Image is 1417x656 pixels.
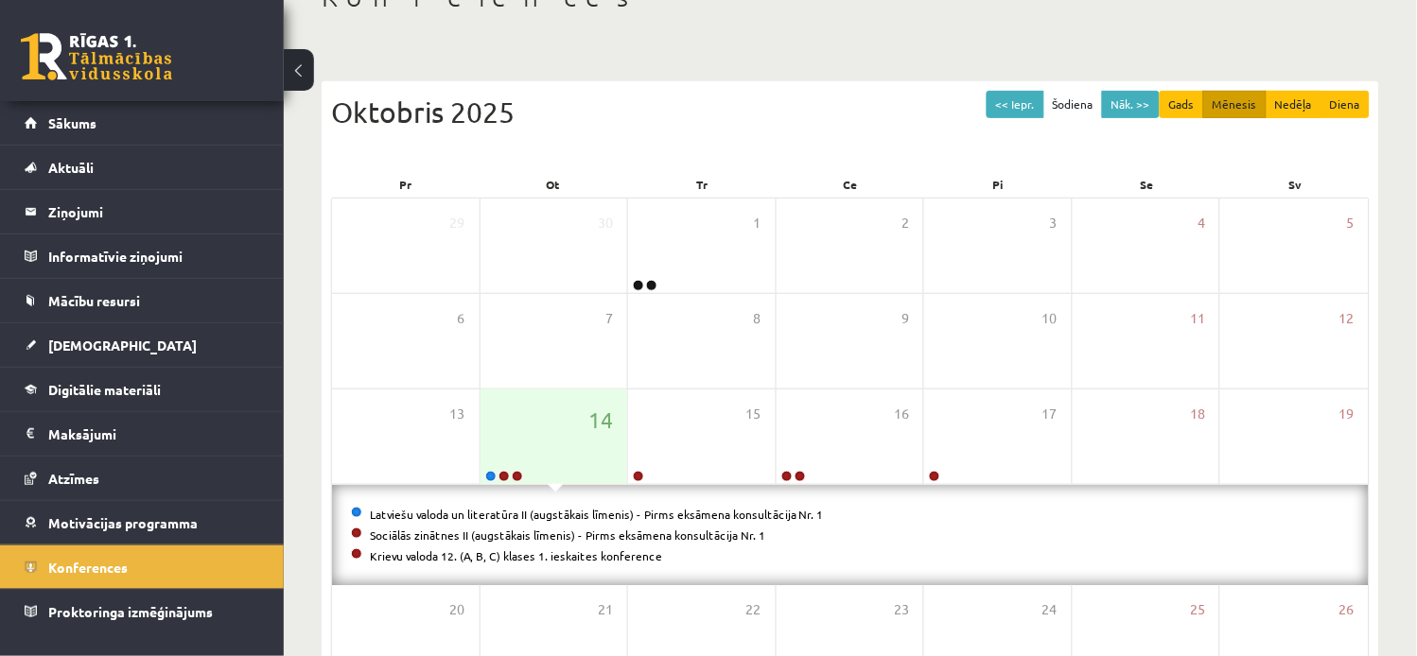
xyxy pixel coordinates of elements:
legend: Maksājumi [48,412,260,456]
span: 20 [450,599,465,620]
span: 19 [1339,404,1355,424]
span: Digitālie materiāli [48,381,161,398]
a: Krievu valoda 12. (A, B, C) klases 1. ieskaites konference [370,548,662,563]
legend: Ziņojumi [48,190,260,233]
button: << Iepr. [987,91,1044,118]
a: Informatīvie ziņojumi [25,234,260,278]
button: Gads [1160,91,1204,118]
span: 2 [901,213,909,233]
span: 17 [1042,404,1058,424]
a: Sākums [25,101,260,145]
span: 21 [598,599,613,620]
a: Latviešu valoda un literatūra II (augstākais līmenis) - Pirms eksāmena konsultācija Nr. 1 [370,507,824,522]
button: Mēnesis [1203,91,1267,118]
div: Pi [924,171,1073,198]
div: Ce [777,171,925,198]
a: Konferences [25,545,260,589]
a: Motivācijas programma [25,501,260,544]
div: Se [1073,171,1221,198]
span: 25 [1190,599,1205,620]
div: Oktobris 2025 [331,91,1370,133]
button: Nāk. >> [1102,91,1160,118]
a: Sociālās zinātnes II (augstākais līmenis) - Pirms eksāmena konsultācija Nr. 1 [370,527,765,543]
a: Digitālie materiāli [25,368,260,411]
a: Atzīmes [25,457,260,500]
span: 4 [1198,213,1205,233]
span: 18 [1190,404,1205,424]
span: 8 [754,308,761,329]
a: Maksājumi [25,412,260,456]
span: 13 [450,404,465,424]
a: [DEMOGRAPHIC_DATA] [25,323,260,367]
button: Nedēļa [1266,91,1321,118]
span: 30 [598,213,613,233]
span: Aktuāli [48,159,94,176]
span: 14 [588,404,613,436]
span: 7 [605,308,613,329]
span: Motivācijas programma [48,514,198,531]
span: 10 [1042,308,1058,329]
div: Ot [480,171,628,198]
span: 12 [1339,308,1355,329]
a: Aktuāli [25,146,260,189]
span: Proktoringa izmēģinājums [48,603,213,620]
span: Sākums [48,114,96,131]
span: 24 [1042,599,1058,620]
span: 9 [901,308,909,329]
a: Proktoringa izmēģinājums [25,590,260,633]
span: Mācību resursi [48,292,140,309]
div: Pr [331,171,480,198]
a: Ziņojumi [25,190,260,233]
span: 5 [1347,213,1355,233]
div: Tr [628,171,777,198]
span: 26 [1339,599,1355,620]
span: 29 [450,213,465,233]
span: Konferences [48,559,128,576]
span: 6 [458,308,465,329]
span: 23 [894,599,909,620]
legend: Informatīvie ziņojumi [48,234,260,278]
span: [DEMOGRAPHIC_DATA] [48,337,197,354]
span: 3 [1050,213,1058,233]
span: 22 [746,599,761,620]
span: 15 [746,404,761,424]
span: 11 [1190,308,1205,329]
span: 16 [894,404,909,424]
a: Rīgas 1. Tālmācības vidusskola [21,33,172,80]
span: Atzīmes [48,470,99,487]
a: Mācību resursi [25,279,260,322]
span: 1 [754,213,761,233]
div: Sv [1221,171,1370,198]
button: Diena [1321,91,1370,118]
button: Šodiena [1043,91,1103,118]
